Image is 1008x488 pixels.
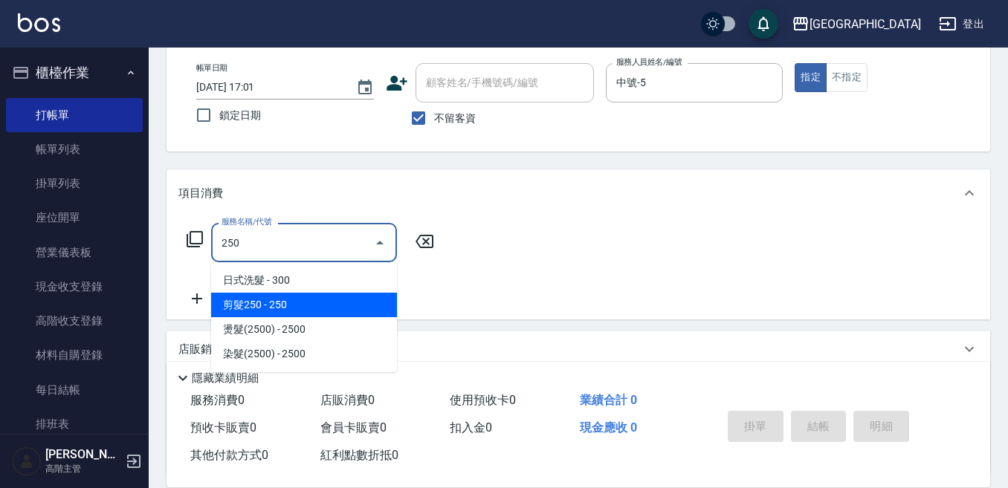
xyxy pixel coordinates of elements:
[6,407,143,441] a: 排班表
[795,63,827,92] button: 指定
[211,342,397,366] span: 染髮(2500) - 2500
[580,393,637,407] span: 業績合計 0
[196,75,341,100] input: YYYY/MM/DD hh:mm
[580,420,637,435] span: 現金應收 0
[368,231,392,255] button: Close
[167,331,990,367] div: 店販銷售
[45,462,121,475] p: 高階主管
[190,448,268,462] span: 其他付款方式 0
[6,304,143,338] a: 高階收支登錄
[178,186,223,201] p: 項目消費
[826,63,868,92] button: 不指定
[192,371,259,386] p: 隱藏業績明細
[6,201,143,235] a: 座位開單
[211,268,397,293] span: 日式洗髮 - 300
[6,132,143,166] a: 帳單列表
[196,62,227,74] label: 帳單日期
[222,216,271,227] label: 服務名稱/代號
[167,169,990,217] div: 項目消費
[211,317,397,342] span: 燙髮(2500) - 2500
[45,447,121,462] h5: [PERSON_NAME]
[320,448,398,462] span: 紅利點數折抵 0
[6,53,143,92] button: 櫃檯作業
[211,293,397,317] span: 剪髮250 - 250
[219,108,261,123] span: 鎖定日期
[190,420,256,435] span: 預收卡販賣 0
[616,56,682,68] label: 服務人員姓名/編號
[434,111,476,126] span: 不留客資
[450,393,516,407] span: 使用預收卡 0
[320,420,387,435] span: 會員卡販賣 0
[450,420,492,435] span: 扣入金 0
[6,373,143,407] a: 每日結帳
[6,270,143,304] a: 現金收支登錄
[786,9,927,39] button: [GEOGRAPHIC_DATA]
[347,70,383,105] button: Choose date, selected date is 2025-08-16
[320,393,375,407] span: 店販消費 0
[190,393,245,407] span: 服務消費 0
[810,15,921,33] div: [GEOGRAPHIC_DATA]
[933,10,990,38] button: 登出
[749,9,778,39] button: save
[12,446,42,476] img: Person
[6,338,143,372] a: 材料自購登錄
[6,98,143,132] a: 打帳單
[6,235,143,270] a: 營業儀表板
[178,342,223,357] p: 店販銷售
[18,13,60,32] img: Logo
[6,166,143,201] a: 掛單列表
